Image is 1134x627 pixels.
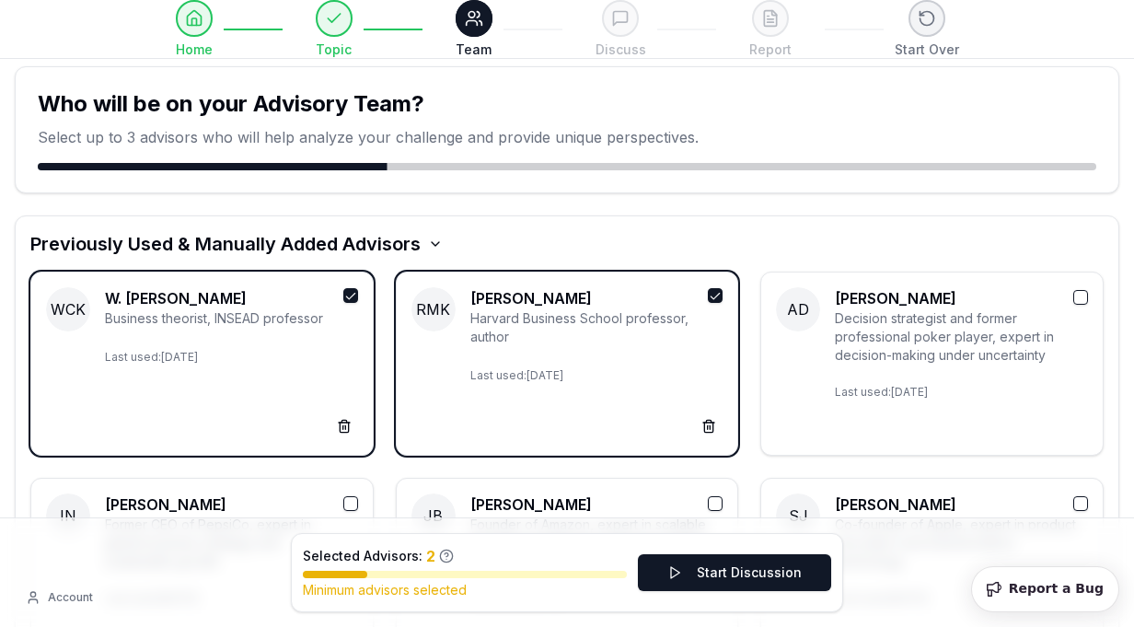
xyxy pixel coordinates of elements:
span: Discuss [596,41,646,59]
h1: Who will be on your Advisory Team? [38,89,1096,119]
div: Co-founder of Apple, expert in product innovation and transformative technology [835,516,1088,569]
span: JB [411,493,456,538]
div: Harvard Business School professor, author [470,309,723,346]
span: Account [48,590,93,605]
span: RMK [411,287,456,331]
h3: [PERSON_NAME] [470,287,723,309]
button: Account [15,583,104,612]
div: Decision strategist and former professional poker player, expert in decision-making under uncerta... [835,309,1088,363]
span: SJ [776,493,820,538]
h3: [PERSON_NAME] [105,493,358,516]
span: IN [46,493,90,538]
div: Business theorist, INSEAD professor [105,309,358,328]
h3: [PERSON_NAME] [470,493,723,516]
span: Team [456,41,492,59]
h3: [PERSON_NAME] [835,493,1088,516]
button: Previously Used & Manually Added Advisors [30,231,443,257]
h3: W. [PERSON_NAME] [105,287,358,309]
p: Last used: [DATE] [470,361,723,383]
span: Report [749,41,792,59]
span: Topic [316,41,352,59]
span: WCK [46,287,90,331]
p: Select up to 3 advisors who will help analyze your challenge and provide unique perspectives. [38,126,1096,148]
button: Start Discussion [638,554,831,591]
h2: Previously Used & Manually Added Advisors [30,231,421,257]
span: Selected Advisors: [303,547,422,565]
span: AD [776,287,820,331]
h3: [PERSON_NAME] [835,287,1088,309]
span: Start Over [895,41,959,59]
div: Former CEO of PepsiCo, expert in global business strategy and sustainable growth [105,516,358,569]
span: Minimum advisors selected [303,582,467,598]
span: 2 [426,545,435,567]
p: Last used: [DATE] [835,377,1088,400]
span: Home [176,41,213,59]
div: Founder of Amazon, expert in scalable business models and customer-centric innovation [470,516,723,569]
p: Last used: [DATE] [105,343,358,365]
